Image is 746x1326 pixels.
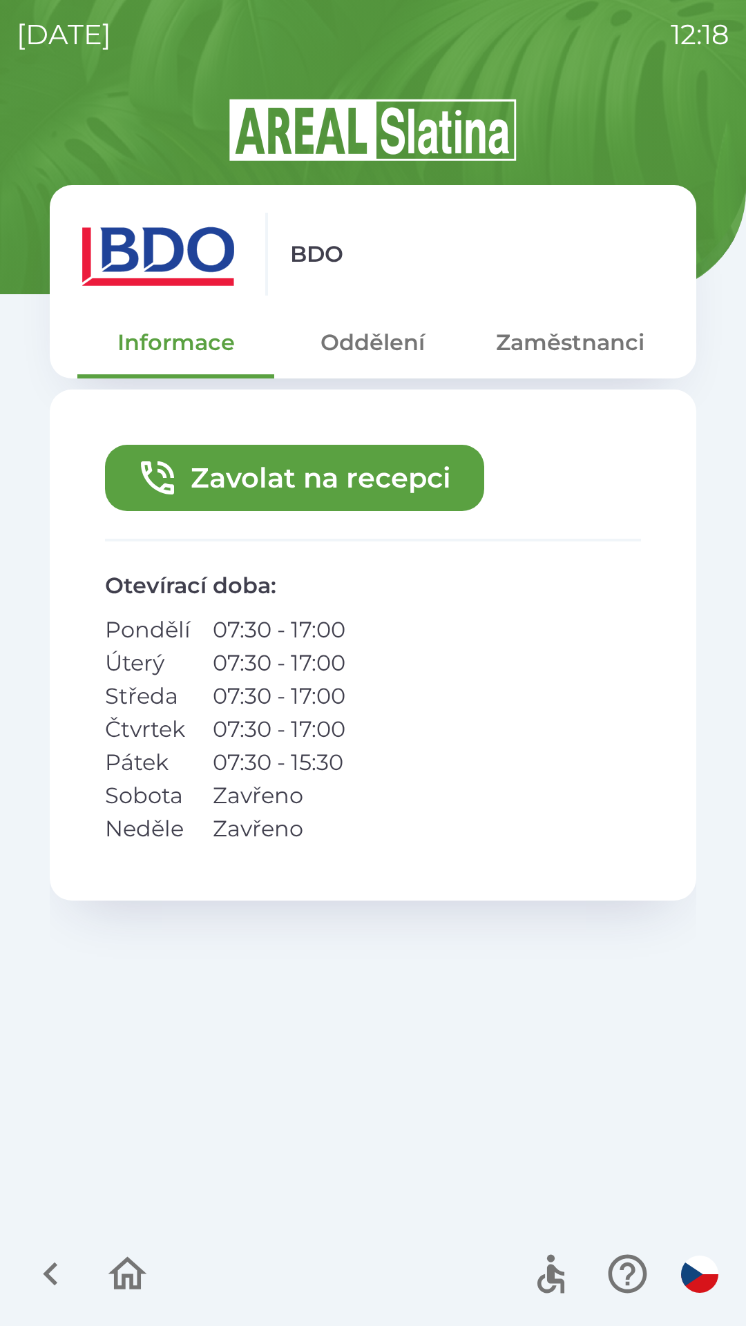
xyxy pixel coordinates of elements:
p: Zavřeno [213,779,345,812]
p: Zavřeno [213,812,345,845]
p: 12:18 [671,14,729,55]
p: BDO [290,238,343,271]
p: 07:30 - 17:00 [213,613,345,646]
img: Logo [50,97,696,163]
p: Pátek [105,746,191,779]
button: Zavolat na recepci [105,445,484,511]
p: Úterý [105,646,191,680]
p: Pondělí [105,613,191,646]
p: 07:30 - 17:00 [213,680,345,713]
p: 07:30 - 17:00 [213,713,345,746]
p: 07:30 - 15:30 [213,746,345,779]
p: Čtvrtek [105,713,191,746]
button: Zaměstnanci [472,318,669,367]
button: Oddělení [274,318,471,367]
img: cs flag [681,1256,718,1293]
p: Neděle [105,812,191,845]
p: Středa [105,680,191,713]
p: Sobota [105,779,191,812]
p: Otevírací doba : [105,569,641,602]
p: 07:30 - 17:00 [213,646,345,680]
button: Informace [77,318,274,367]
p: [DATE] [17,14,111,55]
img: ae7449ef-04f1-48ed-85b5-e61960c78b50.png [77,213,243,296]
